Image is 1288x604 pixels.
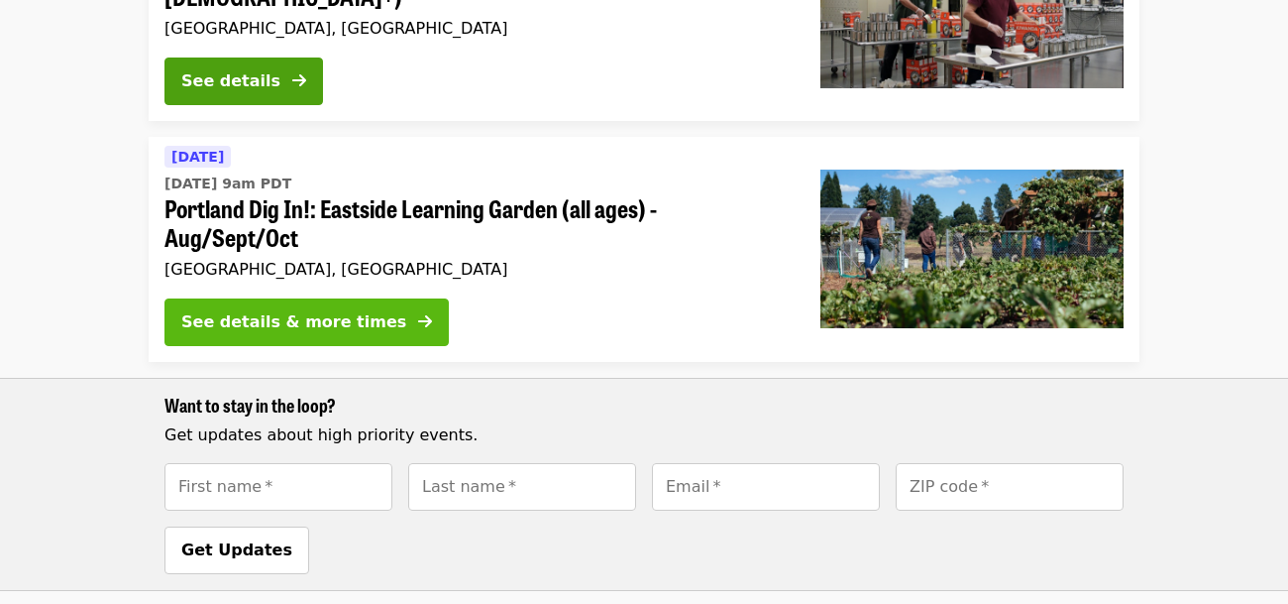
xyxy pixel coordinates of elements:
[164,194,789,252] span: Portland Dig In!: Eastside Learning Garden (all ages) - Aug/Sept/Oct
[896,463,1124,511] input: [object Object]
[171,149,224,165] span: [DATE]
[418,312,432,331] i: arrow-right icon
[164,19,789,38] div: [GEOGRAPHIC_DATA], [GEOGRAPHIC_DATA]
[164,392,336,418] span: Want to stay in the loop?
[164,463,392,511] input: [object Object]
[149,137,1139,362] a: See details for "Portland Dig In!: Eastside Learning Garden (all ages) - Aug/Sept/Oct"
[181,69,280,93] div: See details
[292,71,306,90] i: arrow-right icon
[164,425,478,444] span: Get updates about high priority events.
[164,174,291,194] time: [DATE] 9am PDT
[181,541,292,559] span: Get Updates
[652,463,880,511] input: [object Object]
[164,527,309,574] button: Get Updates
[181,310,406,334] div: See details & more times
[408,463,636,511] input: [object Object]
[164,58,323,105] button: See details
[164,299,449,346] button: See details & more times
[820,170,1124,328] img: Portland Dig In!: Eastside Learning Garden (all ages) - Aug/Sept/Oct organized by Oregon Food Bank
[164,260,789,279] div: [GEOGRAPHIC_DATA], [GEOGRAPHIC_DATA]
